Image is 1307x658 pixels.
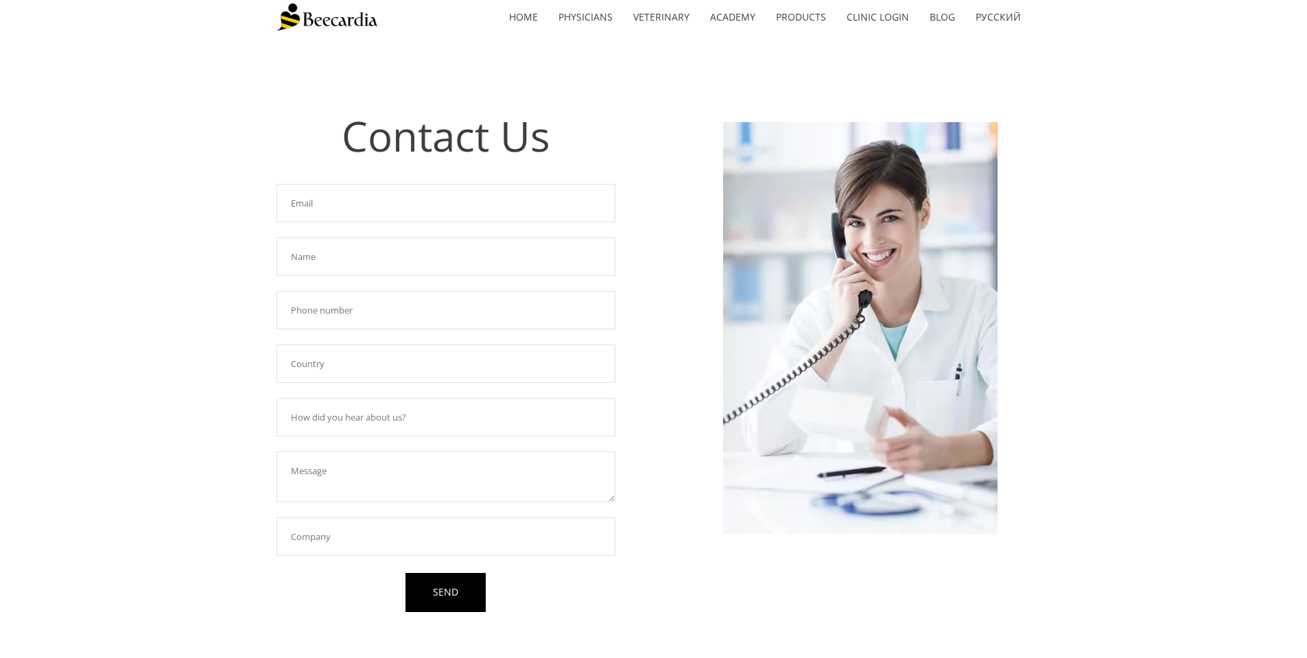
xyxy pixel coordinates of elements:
[700,1,766,33] a: Academy
[276,344,615,383] input: Country
[499,1,548,33] a: home
[276,517,615,556] input: Company
[276,184,615,222] input: Email
[965,1,1031,33] a: Русский
[276,3,377,31] img: Beecardia
[276,291,615,329] input: Phone number
[919,1,965,33] a: Blog
[548,1,623,33] a: Physicians
[276,237,615,276] input: Name
[342,108,550,164] span: Contact Us
[405,573,486,612] a: SEND
[836,1,919,33] a: Clinic Login
[623,1,700,33] a: Veterinary
[766,1,836,33] a: Products
[276,398,615,436] input: How did you hear about us?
